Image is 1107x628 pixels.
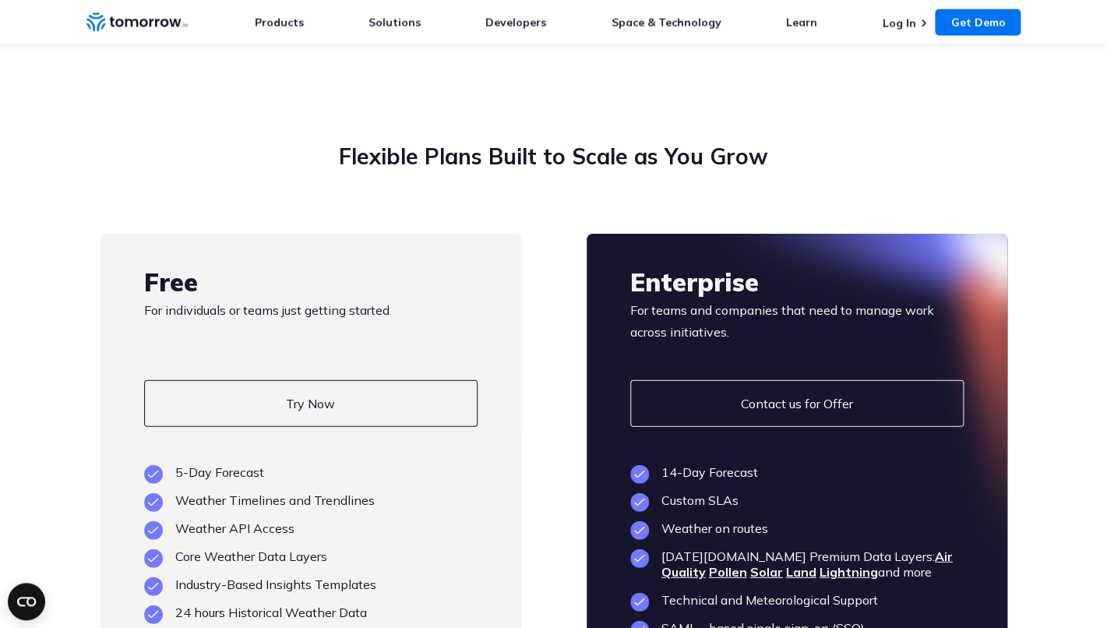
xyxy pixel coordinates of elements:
li: 24 hours Historical Weather Data [144,605,478,620]
li: 5-Day Forecast [144,464,478,480]
a: Land [786,564,816,580]
li: Weather API Access [144,520,478,536]
a: Contact us for Offer [630,380,964,427]
a: Log In [882,16,915,30]
a: Learn [786,16,817,30]
li: Core Weather Data Layers [144,549,478,564]
a: Solar [750,564,783,580]
a: Developers [485,16,546,30]
li: 14-Day Forecast [630,464,964,480]
li: Weather Timelines and Trendlines [144,492,478,508]
a: Products [255,16,304,30]
li: Industry-Based Insights Templates [144,577,478,592]
a: Space & Technology [612,16,721,30]
li: Weather on routes [630,520,964,536]
a: Solutions [368,16,421,30]
a: Lightning [820,564,878,580]
a: Pollen [709,564,747,580]
p: For individuals or teams just getting started [144,299,478,343]
a: Get Demo [935,9,1021,36]
li: [DATE][DOMAIN_NAME] Premium Data Layers: and more [630,549,964,580]
h2: Flexible Plans Built to Scale as You Grow [100,142,1007,171]
a: Home link [86,11,188,34]
button: Open CMP widget [8,583,45,620]
li: Custom SLAs [630,492,964,508]
a: Air Quality [661,549,953,580]
li: Technical and Meteorological Support [630,592,964,608]
a: Try Now [144,380,478,427]
h3: Free [144,265,478,299]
